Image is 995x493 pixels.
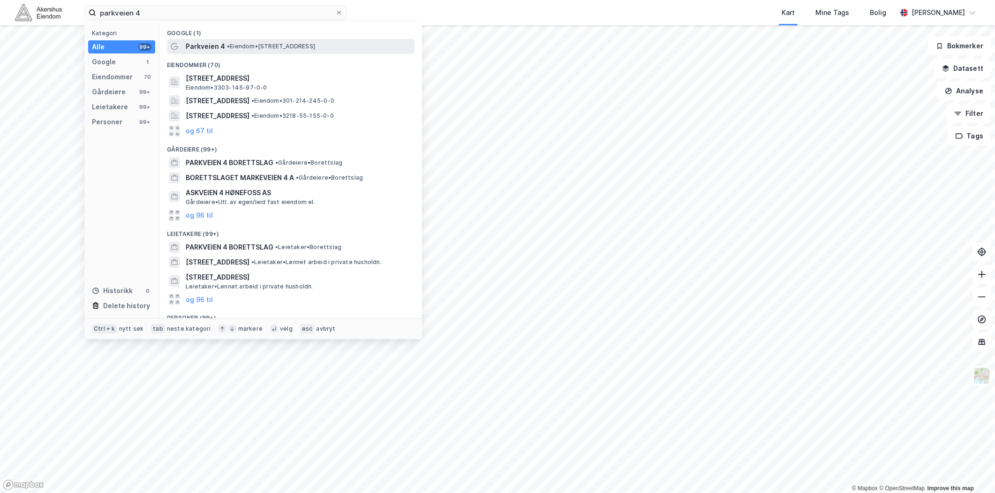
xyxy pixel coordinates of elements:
span: • [251,97,254,104]
div: Google [92,56,116,68]
div: Bolig [870,7,886,18]
span: BORETTSLAGET MARKEVEIEN 4 A [186,172,294,183]
span: Gårdeiere • Borettslag [275,159,342,167]
span: Gårdeiere • Utl. av egen/leid fast eiendom el. [186,198,315,206]
span: ASKVEIEN 4 HØNEFOSS AS [186,187,411,198]
div: 0 [144,287,151,295]
div: avbryt [316,325,335,333]
div: Eiendommer [92,71,133,83]
div: Leietakere [92,101,128,113]
span: Leietaker • Lønnet arbeid i private husholdn. [251,258,382,266]
div: Gårdeiere [92,86,126,98]
div: velg [280,325,293,333]
div: Ctrl + k [92,324,117,334]
button: Bokmerker [928,37,991,55]
span: Eiendom • 301-214-245-0-0 [251,97,334,105]
span: PARKVEIEN 4 BORETTSLAG [186,242,273,253]
div: Delete history [103,300,150,311]
iframe: Chat Widget [948,448,995,493]
span: • [251,112,254,119]
div: esc [300,324,315,334]
span: Eiendom • 3303-145-97-0-0 [186,84,267,91]
span: Gårdeiere • Borettslag [296,174,363,182]
span: Parkveien 4 [186,41,225,52]
button: og 96 til [186,294,213,305]
div: 99+ [138,118,151,126]
span: Leietaker • Borettslag [275,243,341,251]
span: • [275,243,278,250]
span: • [227,43,230,50]
div: 1 [144,58,151,66]
div: 99+ [138,103,151,111]
div: neste kategori [167,325,211,333]
div: tab [151,324,165,334]
a: Improve this map [927,485,974,492]
span: • [251,258,254,265]
div: Kontrollprogram for chat [948,448,995,493]
button: Datasett [934,59,991,78]
button: Filter [946,104,991,123]
button: og 96 til [186,210,213,221]
span: PARKVEIEN 4 BORETTSLAG [186,157,273,168]
div: 99+ [138,43,151,51]
span: Eiendom • [STREET_ADDRESS] [227,43,315,50]
a: Mapbox [852,485,878,492]
span: • [296,174,299,181]
img: akershus-eiendom-logo.9091f326c980b4bce74ccdd9f866810c.svg [15,4,62,21]
div: Kart [782,7,795,18]
div: Google (1) [159,22,422,39]
div: Personer (99+) [159,307,422,324]
a: OpenStreetMap [879,485,925,492]
button: Analyse [937,82,991,100]
a: Mapbox homepage [3,479,44,490]
span: [STREET_ADDRESS] [186,73,411,84]
div: 99+ [138,88,151,96]
div: Eiendommer (70) [159,54,422,71]
div: nytt søk [119,325,144,333]
div: [PERSON_NAME] [912,7,965,18]
img: Z [973,367,991,385]
div: Alle [92,41,105,53]
input: Søk på adresse, matrikkel, gårdeiere, leietakere eller personer [96,6,335,20]
div: Leietakere (99+) [159,223,422,240]
div: Personer [92,116,122,128]
span: [STREET_ADDRESS] [186,272,411,283]
div: Gårdeiere (99+) [159,138,422,155]
span: • [275,159,278,166]
span: [STREET_ADDRESS] [186,110,249,121]
span: Eiendom • 3218-55-155-0-0 [251,112,334,120]
div: Historikk [92,285,133,296]
div: markere [238,325,263,333]
span: Leietaker • Lønnet arbeid i private husholdn. [186,283,313,290]
button: og 67 til [186,125,213,137]
button: Tags [948,127,991,145]
div: Kategori [92,30,155,37]
div: 70 [144,73,151,81]
span: [STREET_ADDRESS] [186,95,249,106]
span: [STREET_ADDRESS] [186,257,249,268]
div: Mine Tags [815,7,849,18]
